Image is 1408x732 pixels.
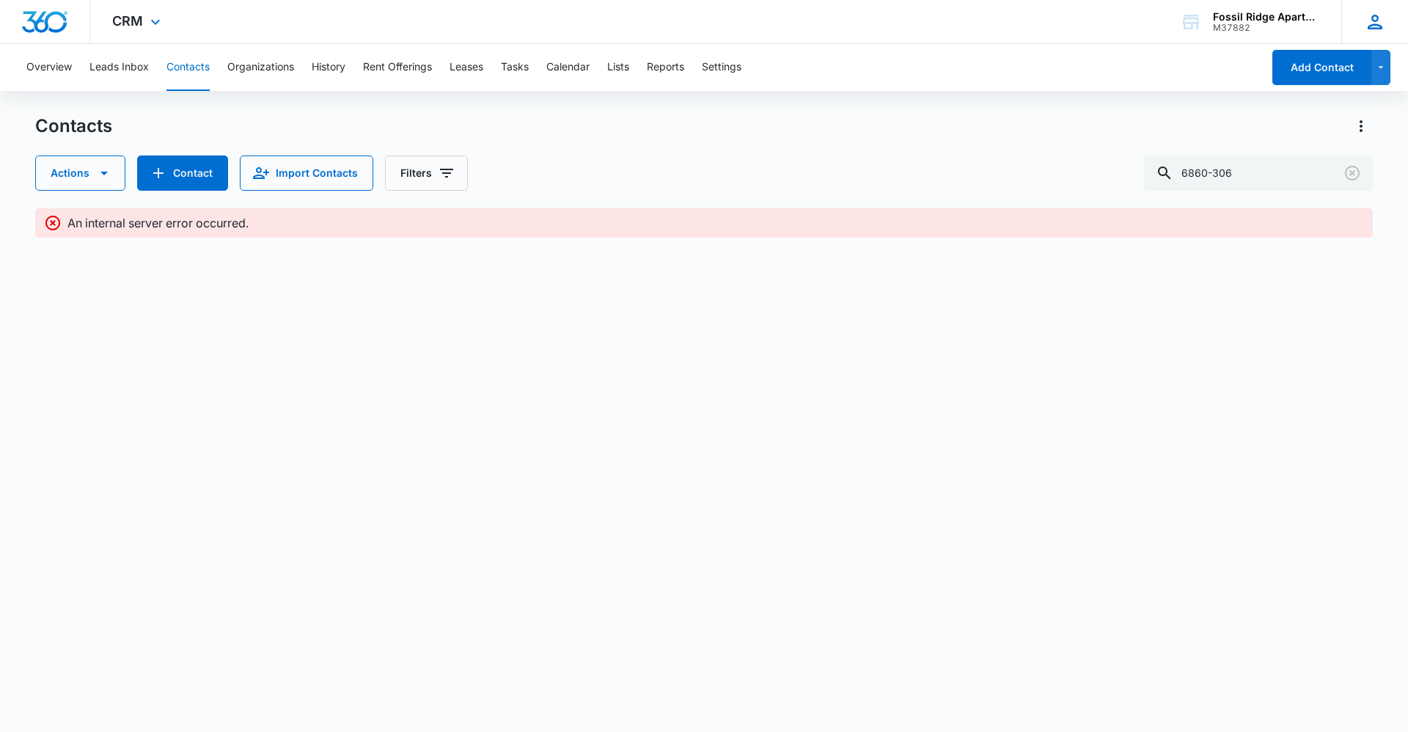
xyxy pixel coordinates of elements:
[312,44,345,91] button: History
[702,44,741,91] button: Settings
[35,155,125,191] button: Actions
[240,155,373,191] button: Import Contacts
[1349,114,1373,138] button: Actions
[227,44,294,91] button: Organizations
[607,44,629,91] button: Lists
[1213,23,1320,33] div: account id
[67,214,249,232] p: An internal server error occurred.
[1213,11,1320,23] div: account name
[385,155,468,191] button: Filters
[647,44,684,91] button: Reports
[26,44,72,91] button: Overview
[137,155,228,191] button: Add Contact
[1272,50,1371,85] button: Add Contact
[501,44,529,91] button: Tasks
[35,115,112,137] h1: Contacts
[1144,155,1373,191] input: Search Contacts
[166,44,210,91] button: Contacts
[112,13,143,29] span: CRM
[363,44,432,91] button: Rent Offerings
[1341,161,1364,185] button: Clear
[89,44,149,91] button: Leads Inbox
[450,44,483,91] button: Leases
[546,44,590,91] button: Calendar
